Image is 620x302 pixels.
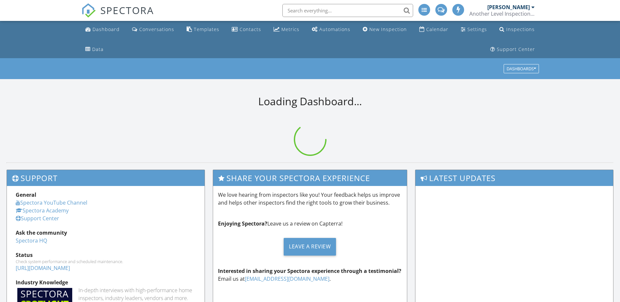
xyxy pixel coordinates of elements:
[240,26,261,32] div: Contacts
[16,278,196,286] div: Industry Knowledge
[16,251,196,259] div: Status
[245,275,329,282] a: [EMAIL_ADDRESS][DOMAIN_NAME]
[139,26,174,32] div: Conversations
[467,26,487,32] div: Settings
[319,26,350,32] div: Automations
[284,238,336,256] div: Leave a Review
[506,26,535,32] div: Inspections
[83,24,122,36] a: Dashboard
[92,26,120,32] div: Dashboard
[16,199,87,206] a: Spectora YouTube Channel
[81,3,96,18] img: The Best Home Inspection Software - Spectora
[218,220,402,227] p: Leave us a review on Capterra!
[487,4,530,10] div: [PERSON_NAME]
[417,24,451,36] a: Calendar
[100,3,154,17] span: SPECTORA
[426,26,448,32] div: Calendar
[507,67,536,71] div: Dashboards
[218,267,401,275] strong: Interested in sharing your Spectora experience through a testimonial?
[16,264,70,272] a: [URL][DOMAIN_NAME]
[458,24,490,36] a: Settings
[16,229,196,237] div: Ask the community
[92,46,104,52] div: Data
[282,4,413,17] input: Search everything...
[16,215,59,222] a: Support Center
[497,24,537,36] a: Inspections
[7,170,205,186] h3: Support
[16,237,47,244] a: Spectora HQ
[16,207,69,214] a: Spectora Academy
[504,64,539,74] button: Dashboards
[497,46,535,52] div: Support Center
[271,24,302,36] a: Metrics
[415,170,613,186] h3: Latest Updates
[218,233,402,260] a: Leave a Review
[129,24,177,36] a: Conversations
[281,26,299,32] div: Metrics
[488,43,538,56] a: Support Center
[184,24,222,36] a: Templates
[469,10,535,17] div: Another Level Inspections LLC
[309,24,353,36] a: Automations (Advanced)
[194,26,219,32] div: Templates
[213,170,407,186] h3: Share Your Spectora Experience
[83,43,106,56] a: Data
[369,26,407,32] div: New Inspection
[360,24,410,36] a: New Inspection
[218,267,402,283] p: Email us at .
[81,9,154,23] a: SPECTORA
[16,191,36,198] strong: General
[229,24,264,36] a: Contacts
[16,259,196,264] div: Check system performance and scheduled maintenance.
[218,220,267,227] strong: Enjoying Spectora?
[218,191,402,207] p: We love hearing from inspectors like you! Your feedback helps us improve and helps other inspecto...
